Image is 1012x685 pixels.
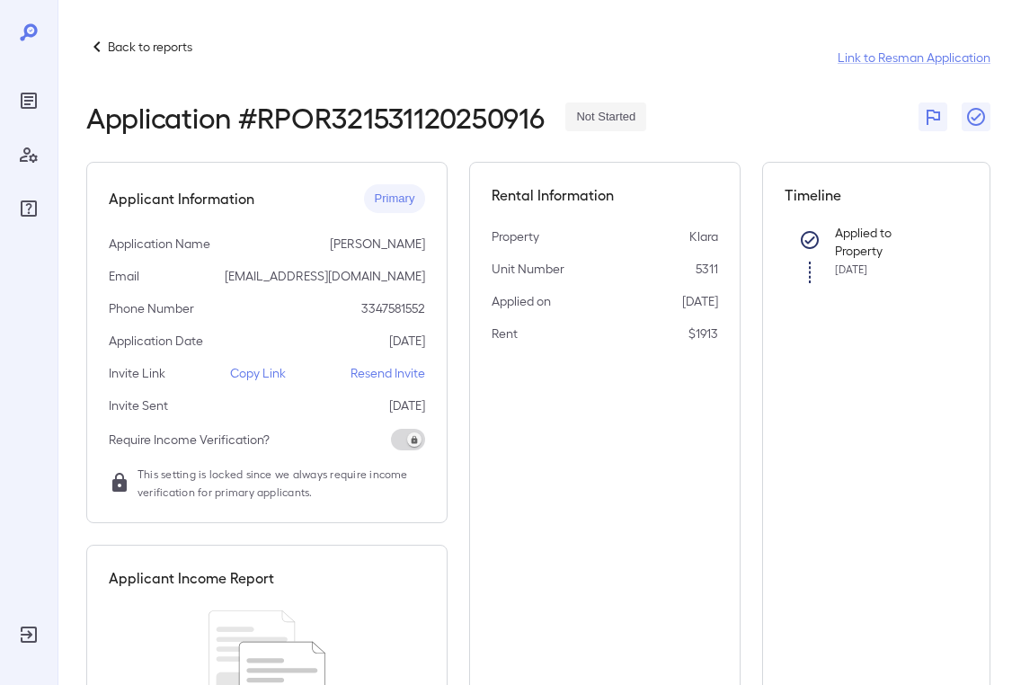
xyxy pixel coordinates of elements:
[962,102,990,131] button: Close Report
[492,325,518,342] p: Rent
[109,567,274,589] h5: Applicant Income Report
[109,431,270,449] p: Require Income Verification?
[835,262,867,275] span: [DATE]
[14,140,43,169] div: Manage Users
[351,364,425,382] p: Resend Invite
[330,235,425,253] p: [PERSON_NAME]
[14,86,43,115] div: Reports
[109,235,210,253] p: Application Name
[86,101,544,133] h2: Application # RPOR321531120250916
[389,396,425,414] p: [DATE]
[565,109,646,126] span: Not Started
[389,332,425,350] p: [DATE]
[492,184,718,206] h5: Rental Information
[109,364,165,382] p: Invite Link
[364,191,426,208] span: Primary
[682,292,718,310] p: [DATE]
[225,267,425,285] p: [EMAIL_ADDRESS][DOMAIN_NAME]
[14,194,43,223] div: FAQ
[230,364,286,382] p: Copy Link
[688,325,718,342] p: $1913
[919,102,947,131] button: Flag Report
[109,396,168,414] p: Invite Sent
[109,267,139,285] p: Email
[835,224,939,260] p: Applied to Property
[361,299,425,317] p: 3347581552
[492,260,564,278] p: Unit Number
[14,620,43,649] div: Log Out
[689,227,718,245] p: Klara
[109,332,203,350] p: Application Date
[109,299,194,317] p: Phone Number
[108,38,192,56] p: Back to reports
[785,184,968,206] h5: Timeline
[138,465,425,501] span: This setting is locked since we always require income verification for primary applicants.
[696,260,718,278] p: 5311
[492,227,539,245] p: Property
[109,188,254,209] h5: Applicant Information
[492,292,551,310] p: Applied on
[838,49,990,67] a: Link to Resman Application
